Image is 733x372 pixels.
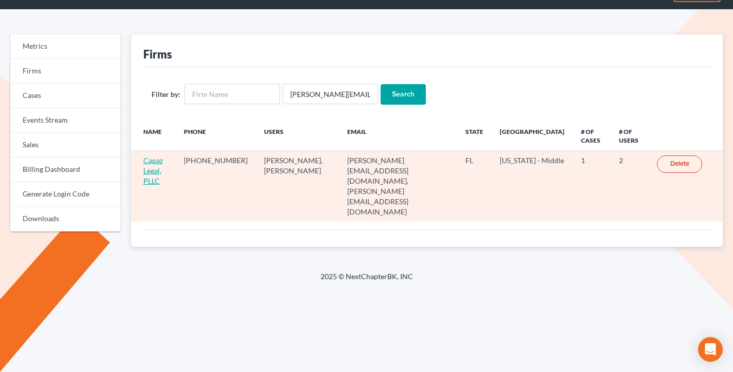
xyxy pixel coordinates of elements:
th: State [457,121,492,151]
div: 2025 © NextChapterBK, INC [74,271,660,290]
label: Filter by: [152,89,180,100]
th: Users [256,121,339,151]
a: Capaz Legal, PLLC [143,156,163,185]
th: # of Cases [573,121,611,151]
a: Metrics [10,34,121,59]
a: Downloads [10,207,121,231]
td: [US_STATE] - Middle [492,151,573,222]
td: [PERSON_NAME][EMAIL_ADDRESS][DOMAIN_NAME], [PERSON_NAME][EMAIL_ADDRESS][DOMAIN_NAME] [339,151,457,222]
div: Open Intercom Messenger [698,337,723,362]
td: 2 [611,151,649,222]
a: Delete [657,155,702,173]
a: Billing Dashboard [10,158,121,182]
th: Phone [176,121,256,151]
th: Name [131,121,176,151]
a: Firms [10,59,121,84]
th: # of Users [611,121,649,151]
a: Events Stream [10,108,121,133]
th: [GEOGRAPHIC_DATA] [492,121,573,151]
input: Users [283,84,378,104]
td: FL [457,151,492,222]
td: 1 [573,151,611,222]
a: Sales [10,133,121,158]
a: Generate Login Code [10,182,121,207]
td: [PERSON_NAME], [PERSON_NAME] [256,151,339,222]
td: [PHONE_NUMBER] [176,151,256,222]
th: Email [339,121,457,151]
input: Firm Name [184,84,280,104]
input: Search [381,84,426,105]
a: Cases [10,84,121,108]
div: Firms [143,47,172,62]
